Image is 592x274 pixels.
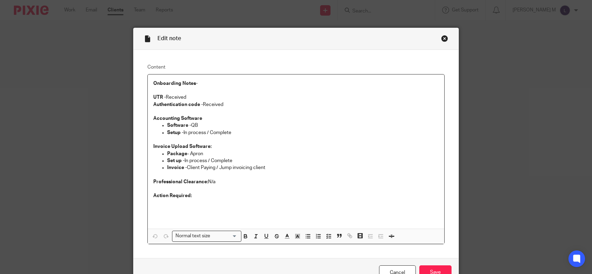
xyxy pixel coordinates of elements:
[167,123,191,128] strong: Software -
[153,116,202,121] strong: Accounting Software
[153,95,166,100] strong: UTR -
[153,179,208,184] strong: Professional Clearance:
[153,101,439,108] p: Received
[441,35,448,42] div: Close this dialog window
[167,158,185,163] strong: Set up -
[157,36,181,41] span: Edit note
[167,129,439,136] p: In process / Complete
[167,150,439,157] p: - Apron
[153,193,192,198] strong: Action Required:
[153,178,439,185] p: N/a
[167,151,187,156] strong: Package
[153,81,198,86] strong: Onboarding Notes-
[174,232,212,240] span: Normal text size
[153,144,212,149] strong: Invoice Upload Software:
[167,122,439,129] p: QB
[172,231,241,241] div: Search for option
[167,157,439,164] p: In process / Complete
[167,164,439,171] p: Client Paying / Jump invoicing client
[153,94,439,101] p: Received
[167,165,187,170] strong: Invoice -
[212,232,237,240] input: Search for option
[147,64,445,71] label: Content
[167,130,183,135] strong: Setup -
[153,102,203,107] strong: Authentication code -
